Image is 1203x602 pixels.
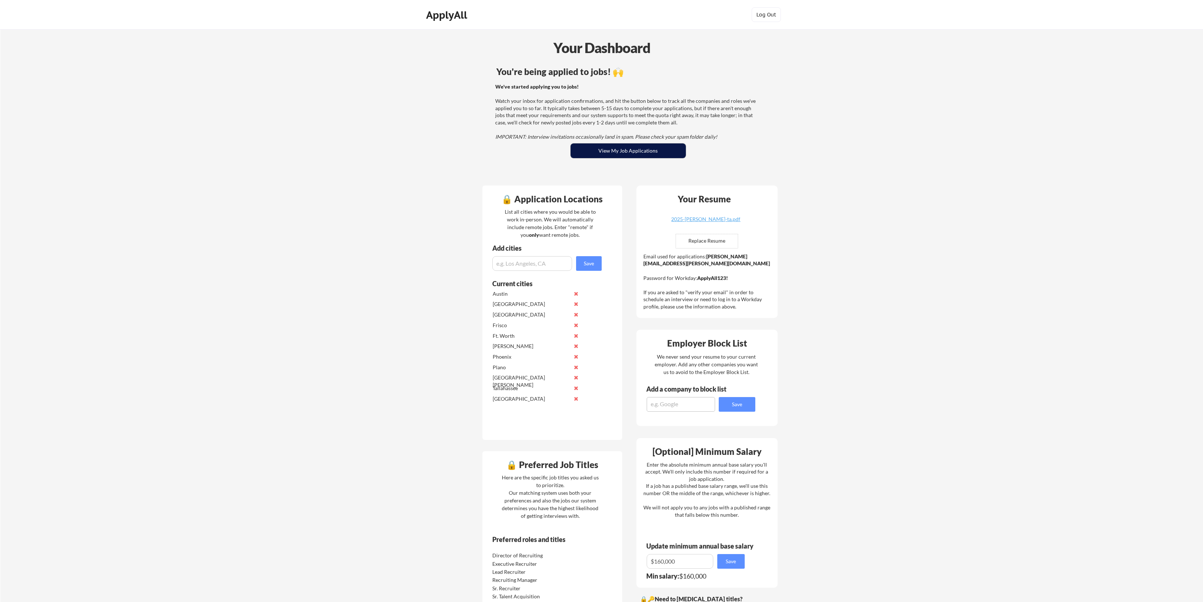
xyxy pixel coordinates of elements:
[529,232,539,238] strong: only
[492,552,569,559] div: Director of Recruiting
[1,37,1203,58] div: Your Dashboard
[492,536,592,543] div: Preferred roles and titles
[493,385,570,392] div: Tallahassee
[719,397,755,412] button: Save
[654,353,759,376] div: We never send your resume to your current employer. Add any other companies you want us to avoid ...
[639,339,775,348] div: Employer Block List
[493,322,570,329] div: Frisco
[662,217,749,228] a: 2025-[PERSON_NAME]-ta.pdf
[646,386,738,392] div: Add a company to block list
[495,83,579,90] strong: We've started applying you to jobs!
[492,280,594,287] div: Current cities
[493,374,570,388] div: [GEOGRAPHIC_DATA][PERSON_NAME]
[492,576,569,584] div: Recruiting Manager
[643,253,770,267] strong: [PERSON_NAME][EMAIL_ADDRESS][PERSON_NAME][DOMAIN_NAME]
[493,395,570,403] div: [GEOGRAPHIC_DATA]
[493,332,570,340] div: Ft. Worth
[492,256,572,271] input: e.g. Los Angeles, CA
[647,554,713,569] input: E.g. $100,000
[500,208,601,239] div: List all cities where you would be able to work in-person. We will automatically include remote j...
[484,195,620,203] div: 🔒 Application Locations
[496,67,760,76] div: You're being applied to jobs! 🙌
[495,134,717,140] em: IMPORTANT: Interview invitations occasionally land in spam. Please check your spam folder daily!
[643,461,770,519] div: Enter the absolute minimum annual base salary you'll accept. We'll only include this number if re...
[646,572,679,580] strong: Min salary:
[492,560,569,568] div: Executive Recruiter
[662,217,749,222] div: 2025-[PERSON_NAME]-ta.pdf
[576,256,602,271] button: Save
[492,245,604,251] div: Add cities
[639,447,775,456] div: [Optional] Minimum Salary
[426,9,469,21] div: ApplyAll
[493,290,570,298] div: Austin
[493,343,570,350] div: [PERSON_NAME]
[493,364,570,371] div: Plano
[492,593,569,600] div: Sr. Talent Acquisition
[493,353,570,360] div: Phoenix
[500,474,601,520] div: Here are the specific job titles you asked us to prioritize. Our matching system uses both your p...
[752,7,781,22] button: Log Out
[484,460,620,469] div: 🔒 Preferred Job Titles
[493,311,570,318] div: [GEOGRAPHIC_DATA]
[643,253,772,310] div: Email used for applications: Password for Workday: If you are asked to "verify your email" in ord...
[697,275,728,281] strong: ApplyAll123!
[646,573,749,579] div: $160,000
[646,543,756,549] div: Update minimum annual base salary
[495,83,759,141] div: Watch your inbox for application confirmations, and hit the button below to track all the compani...
[668,195,741,203] div: Your Resume
[571,143,686,158] button: View My Job Applications
[492,568,569,576] div: Lead Recruiter
[492,585,569,592] div: Sr. Recruiter
[717,554,745,569] button: Save
[493,300,570,308] div: [GEOGRAPHIC_DATA]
